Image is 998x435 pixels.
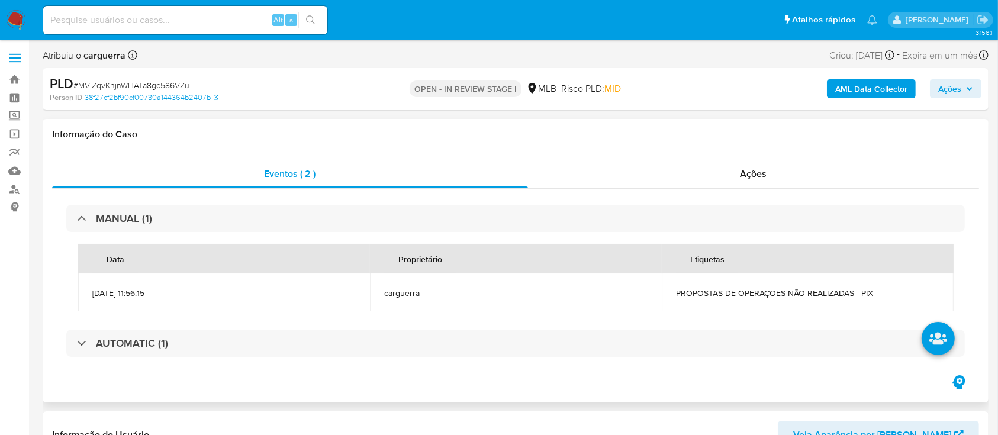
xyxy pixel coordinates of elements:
span: PROPOSTAS DE OPERAÇOES NÃO REALIZADAS - PIX [676,288,939,298]
b: carguerra [81,49,125,62]
span: [DATE] 11:56:15 [92,288,356,298]
span: Expira em um mês [902,49,977,62]
a: Notificações [867,15,877,25]
h3: MANUAL (1) [96,212,152,225]
button: AML Data Collector [827,79,916,98]
button: search-icon [298,12,323,28]
span: # MVIZqvKhjnWHATa8gc586VZu [73,79,189,91]
h3: AUTOMATIC (1) [96,337,168,350]
div: Criou: [DATE] [829,47,894,63]
input: Pesquise usuários ou casos... [43,12,327,28]
b: PLD [50,74,73,93]
div: MLB [526,82,556,95]
div: MANUAL (1) [66,205,965,232]
h1: Informação do Caso [52,128,979,140]
b: Person ID [50,92,82,103]
div: Data [92,244,139,273]
span: Atribuiu o [43,49,125,62]
span: Eventos ( 2 ) [265,167,316,181]
span: MID [604,82,621,95]
span: Ações [741,167,767,181]
b: AML Data Collector [835,79,907,98]
div: Etiquetas [676,244,739,273]
span: carguerra [384,288,648,298]
button: Ações [930,79,981,98]
div: Proprietário [384,244,456,273]
span: s [289,14,293,25]
span: Risco PLD: [561,82,621,95]
span: Atalhos rápidos [792,14,855,26]
p: OPEN - IN REVIEW STAGE I [410,80,521,97]
div: AUTOMATIC (1) [66,330,965,357]
a: Sair [977,14,989,26]
span: - [897,47,900,63]
span: Ações [938,79,961,98]
p: carlos.guerra@mercadopago.com.br [906,14,973,25]
a: 38f27cf2bf90cf00730a144364b2407b [85,92,218,103]
span: Alt [273,14,283,25]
